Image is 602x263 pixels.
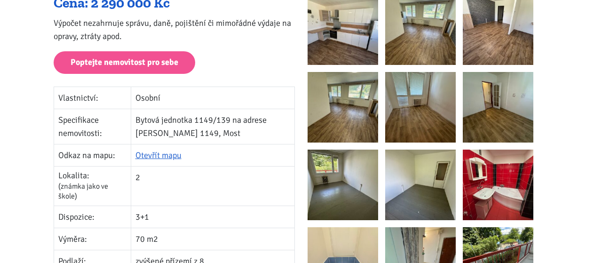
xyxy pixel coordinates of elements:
td: 2 [131,167,294,206]
td: Dispozice: [54,206,131,228]
a: Otevřít mapu [135,150,182,160]
a: Poptejte nemovitost pro sebe [54,51,195,74]
td: Osobní [131,87,294,109]
td: Specifikace nemovitosti: [54,109,131,144]
td: Bytová jednotka 1149/139 na adrese [PERSON_NAME] 1149, Most [131,109,294,144]
td: Výměra: [54,228,131,250]
td: Lokalita: [54,167,131,206]
td: 70 m2 [131,228,294,250]
span: (známka jako ve škole) [58,182,108,201]
p: Výpočet nezahrnuje správu, daně, pojištění či mimořádné výdaje na opravy, ztráty apod. [54,16,295,43]
td: 3+1 [131,206,294,228]
td: Odkaz na mapu: [54,144,131,167]
td: Vlastnictví: [54,87,131,109]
